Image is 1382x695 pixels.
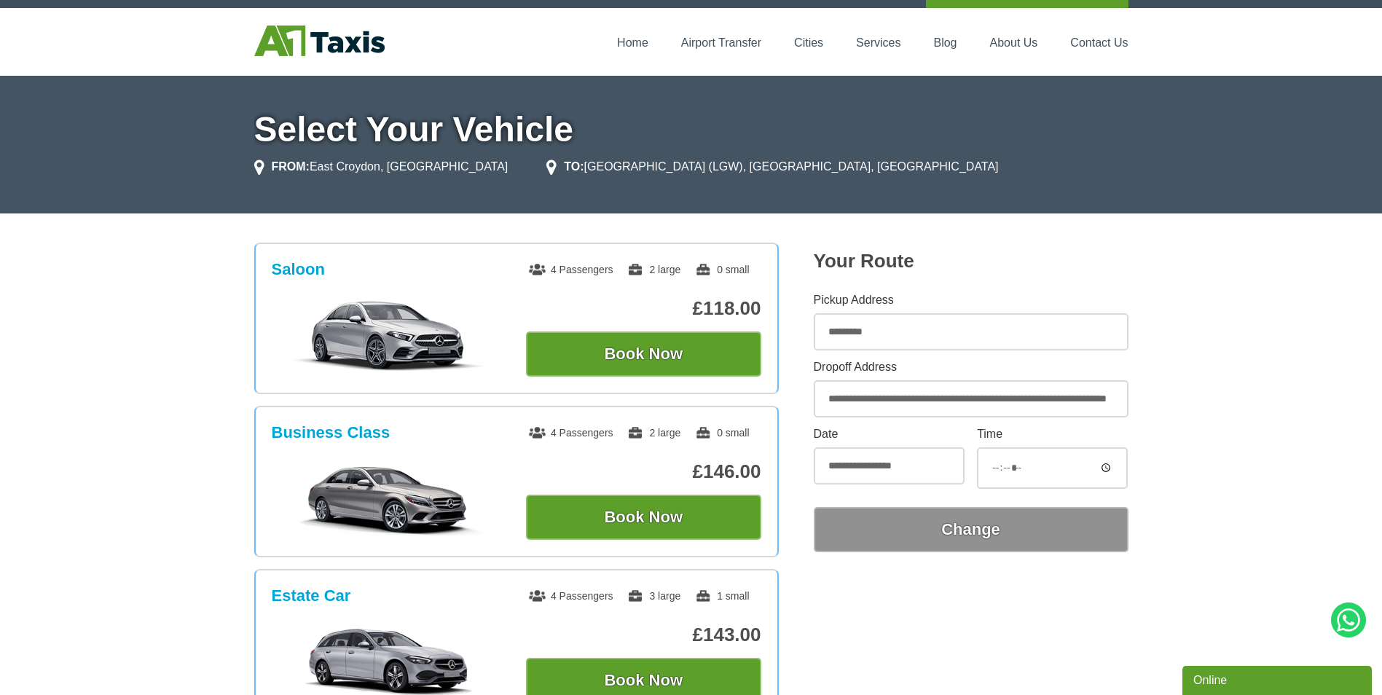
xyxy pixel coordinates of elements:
a: Airport Transfer [681,36,761,49]
h3: Business Class [272,423,390,442]
a: Home [617,36,648,49]
img: A1 Taxis St Albans LTD [254,25,385,56]
h3: Estate Car [272,586,351,605]
h3: Saloon [272,260,325,279]
button: Book Now [526,495,761,540]
span: 2 large [627,427,680,439]
span: 4 Passengers [529,427,613,439]
strong: FROM: [272,160,310,173]
span: 3 large [627,590,680,602]
label: Time [977,428,1128,440]
span: 4 Passengers [529,590,613,602]
label: Date [814,428,965,440]
h2: Your Route [814,250,1128,272]
label: Pickup Address [814,294,1128,306]
span: 4 Passengers [529,264,613,275]
img: Business Class [279,463,498,535]
span: 0 small [695,427,749,439]
button: Book Now [526,331,761,377]
p: £143.00 [526,624,761,646]
span: 2 large [627,264,680,275]
a: Contact Us [1070,36,1128,49]
li: East Croydon, [GEOGRAPHIC_DATA] [254,158,509,176]
span: 1 small [695,590,749,602]
li: [GEOGRAPHIC_DATA] (LGW), [GEOGRAPHIC_DATA], [GEOGRAPHIC_DATA] [546,158,998,176]
a: Cities [794,36,823,49]
strong: TO: [564,160,584,173]
iframe: chat widget [1182,663,1375,695]
span: 0 small [695,264,749,275]
img: Saloon [279,299,498,372]
p: £118.00 [526,297,761,320]
label: Dropoff Address [814,361,1128,373]
a: Blog [933,36,957,49]
p: £146.00 [526,460,761,483]
h1: Select Your Vehicle [254,112,1128,147]
button: Change [814,507,1128,552]
a: About Us [990,36,1038,49]
a: Services [856,36,900,49]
